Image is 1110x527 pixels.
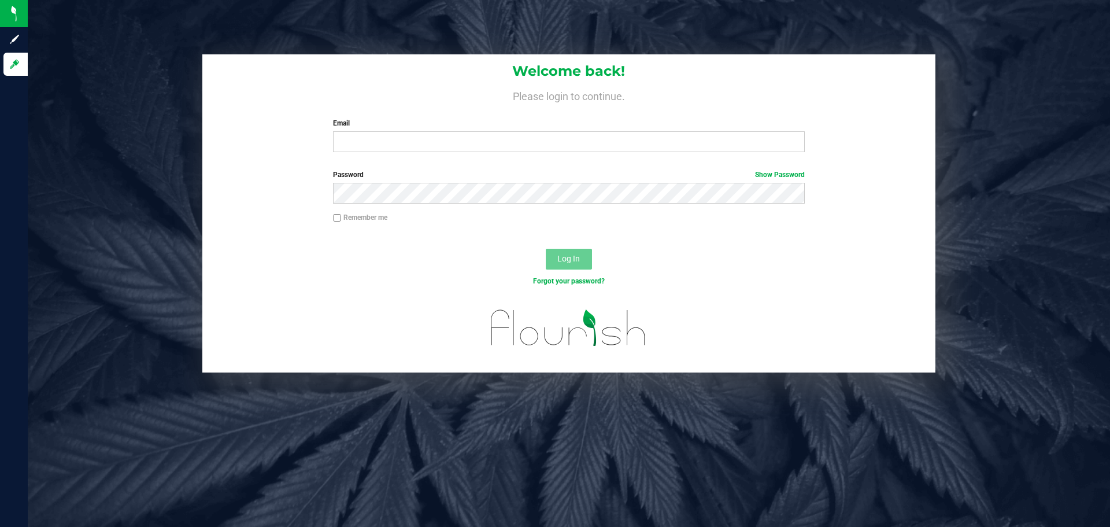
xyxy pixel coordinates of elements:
[202,88,935,102] h4: Please login to continue.
[333,212,387,223] label: Remember me
[533,277,605,285] a: Forgot your password?
[546,249,592,270] button: Log In
[333,214,341,222] input: Remember me
[333,171,364,179] span: Password
[9,58,20,70] inline-svg: Log in
[477,298,660,358] img: flourish_logo.svg
[333,118,804,128] label: Email
[9,34,20,45] inline-svg: Sign up
[755,171,805,179] a: Show Password
[557,254,580,263] span: Log In
[202,64,935,79] h1: Welcome back!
